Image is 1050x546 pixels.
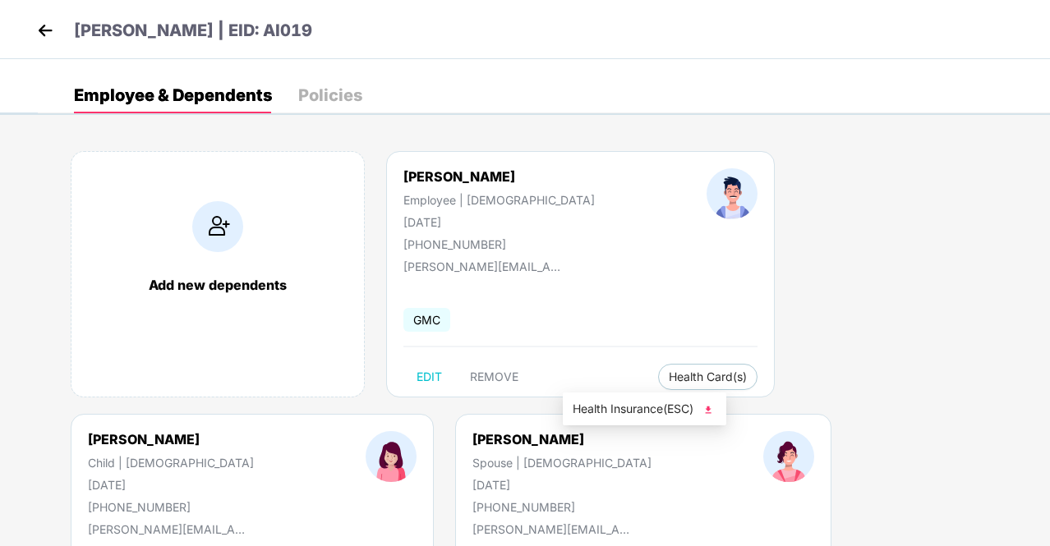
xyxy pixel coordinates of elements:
[88,522,252,536] div: [PERSON_NAME][EMAIL_ADDRESS][PERSON_NAME][DOMAIN_NAME]
[88,456,254,470] div: Child | [DEMOGRAPHIC_DATA]
[707,168,758,219] img: profileImage
[403,215,595,229] div: [DATE]
[74,18,312,44] p: [PERSON_NAME] | EID: AI019
[88,431,254,447] div: [PERSON_NAME]
[457,364,532,390] button: REMOVE
[472,522,637,536] div: [PERSON_NAME][EMAIL_ADDRESS][PERSON_NAME][DOMAIN_NAME]
[403,193,595,207] div: Employee | [DEMOGRAPHIC_DATA]
[472,500,652,514] div: [PHONE_NUMBER]
[669,373,747,381] span: Health Card(s)
[88,277,348,293] div: Add new dependents
[573,400,716,418] span: Health Insurance(ESC)
[658,364,758,390] button: Health Card(s)
[88,478,254,492] div: [DATE]
[763,431,814,482] img: profileImage
[403,364,455,390] button: EDIT
[298,87,362,103] div: Policies
[403,168,595,185] div: [PERSON_NAME]
[403,308,450,332] span: GMC
[74,87,272,103] div: Employee & Dependents
[88,500,254,514] div: [PHONE_NUMBER]
[417,370,442,383] span: EDIT
[472,478,652,492] div: [DATE]
[700,401,716,418] img: svg+xml;base64,PHN2ZyB4bWxucz0iaHR0cDovL3d3dy53My5vcmcvMjAwMC9zdmciIHhtbG5zOnhsaW5rPSJodHRwOi8vd3...
[472,431,652,447] div: [PERSON_NAME]
[366,431,417,482] img: profileImage
[33,18,58,43] img: back
[470,370,518,383] span: REMOVE
[403,237,595,251] div: [PHONE_NUMBER]
[403,259,568,273] div: [PERSON_NAME][EMAIL_ADDRESS][PERSON_NAME][DOMAIN_NAME]
[192,201,243,252] img: addIcon
[472,456,652,470] div: Spouse | [DEMOGRAPHIC_DATA]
